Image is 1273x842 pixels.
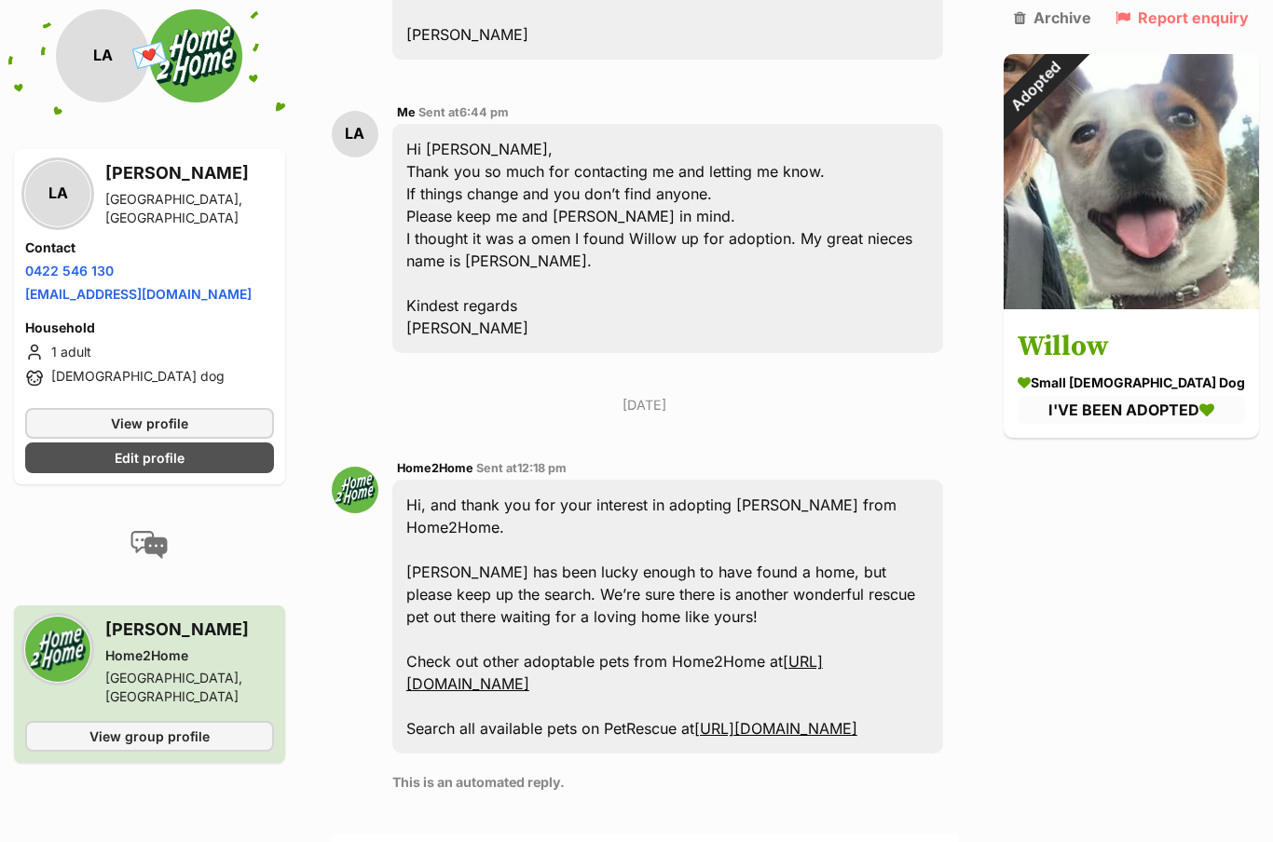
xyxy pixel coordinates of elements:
a: View group profile [25,721,274,752]
div: Home2Home [105,646,274,665]
div: I'VE BEEN ADOPTED [1018,398,1245,424]
a: Willow small [DEMOGRAPHIC_DATA] Dog I'VE BEEN ADOPTED [1004,313,1259,438]
img: Willow [1004,54,1259,309]
li: 1 adult [25,341,274,363]
img: Home2Home profile pic [332,467,378,513]
h4: Contact [25,238,274,257]
span: View profile [111,414,188,433]
p: [DATE] [332,395,957,414]
div: small [DEMOGRAPHIC_DATA] Dog [1018,373,1245,393]
span: Home2Home [397,461,473,475]
div: [GEOGRAPHIC_DATA], [GEOGRAPHIC_DATA] [105,669,274,706]
img: Home2Home profile pic [149,9,242,102]
a: Archive [1014,9,1091,26]
div: LA [25,161,90,226]
h3: [PERSON_NAME] [105,160,274,186]
div: [GEOGRAPHIC_DATA], [GEOGRAPHIC_DATA] [105,190,274,227]
img: Home2Home profile pic [25,617,90,682]
a: View profile [25,408,274,439]
span: View group profile [89,727,210,746]
div: Adopted [979,30,1092,143]
a: [URL][DOMAIN_NAME] [694,719,857,738]
h3: [PERSON_NAME] [105,617,274,643]
img: conversation-icon-4a6f8262b818ee0b60e3300018af0b2d0b884aa5de6e9bcb8d3d4eeb1a70a7c4.svg [130,531,168,559]
h3: Willow [1018,327,1245,369]
li: [DEMOGRAPHIC_DATA] dog [25,367,274,389]
span: Sent at [476,461,567,475]
a: Edit profile [25,442,274,473]
span: Edit profile [115,448,185,468]
p: This is an automated reply. [392,772,943,792]
div: LA [332,111,378,157]
div: Hi [PERSON_NAME], Thank you so much for contacting me and letting me know. If things change and y... [392,124,943,353]
span: 6:44 pm [459,105,509,119]
div: Hi, and thank you for your interest in adopting [PERSON_NAME] from Home2Home. [PERSON_NAME] has b... [392,480,943,754]
span: 💌 [129,36,171,76]
span: 12:18 pm [517,461,567,475]
span: Sent at [418,105,509,119]
a: Report enquiry [1116,9,1249,26]
a: 0422 546 130 [25,263,114,278]
div: LA [56,9,149,102]
a: [EMAIL_ADDRESS][DOMAIN_NAME] [25,286,252,302]
h4: Household [25,319,274,337]
span: Me [397,105,416,119]
a: Adopted [1004,294,1259,313]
